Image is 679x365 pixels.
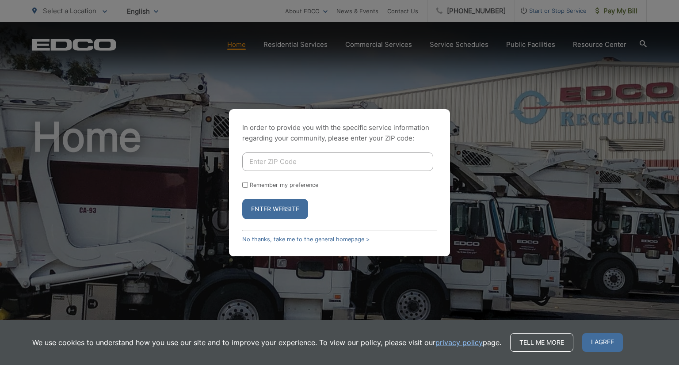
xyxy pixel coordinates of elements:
[435,337,483,348] a: privacy policy
[242,199,308,219] button: Enter Website
[32,337,501,348] p: We use cookies to understand how you use our site and to improve your experience. To view our pol...
[250,182,318,188] label: Remember my preference
[242,122,437,144] p: In order to provide you with the specific service information regarding your community, please en...
[510,333,573,352] a: Tell me more
[242,152,433,171] input: Enter ZIP Code
[242,236,370,243] a: No thanks, take me to the general homepage >
[582,333,623,352] span: I agree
